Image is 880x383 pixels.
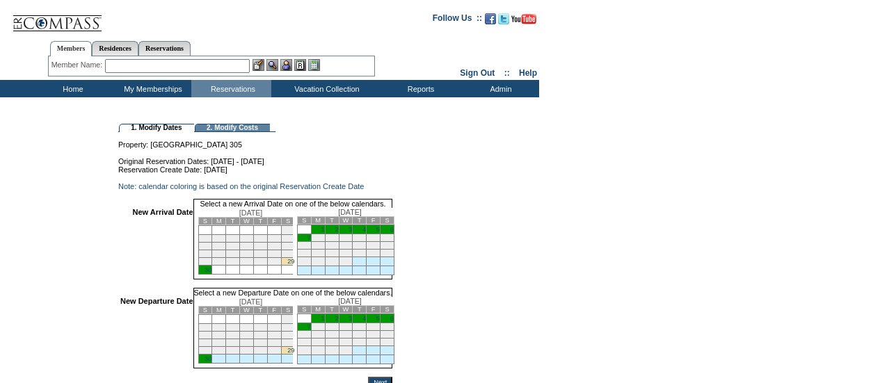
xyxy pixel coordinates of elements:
[297,346,311,355] td: 28
[198,332,212,339] td: 9
[433,12,482,28] td: Follow Us ::
[519,68,537,78] a: Help
[50,41,93,56] a: Members
[335,315,338,322] a: 2
[267,250,281,258] td: 21
[297,331,311,339] td: 14
[325,257,339,266] td: 30
[253,258,267,266] td: 27
[198,324,212,332] td: 2
[325,217,339,225] td: T
[240,235,254,243] td: 5
[307,234,311,241] a: 7
[253,218,267,225] td: T
[267,324,281,332] td: 7
[118,182,392,190] td: Note: calendar coloring is based on the original Reservation Create Date
[362,226,366,233] a: 4
[51,59,105,71] div: Member Name:
[271,80,379,97] td: Vacation Collection
[253,307,267,314] td: T
[281,315,295,324] td: 1
[240,332,254,339] td: 12
[253,250,267,258] td: 20
[118,149,392,165] td: Original Reservation Dates: [DATE] - [DATE]
[226,339,240,347] td: 18
[226,243,240,250] td: 11
[198,347,212,355] td: 23
[339,217,353,225] td: W
[226,235,240,243] td: 4
[367,234,381,242] td: 12
[297,217,311,225] td: S
[138,41,191,56] a: Reservations
[193,288,393,297] td: Select a new Departure Date on one of the below calendars.
[376,226,380,233] a: 5
[226,250,240,258] td: 18
[253,324,267,332] td: 6
[339,242,353,250] td: 17
[12,3,102,32] img: Compass Home
[381,339,394,346] td: 27
[339,257,353,266] td: 31
[376,315,380,322] a: 5
[212,339,226,347] td: 17
[239,298,263,306] span: [DATE]
[226,324,240,332] td: 4
[321,315,324,322] a: 1
[353,323,367,331] td: 11
[281,324,295,332] td: 8
[381,217,394,225] td: S
[353,234,367,242] td: 11
[311,323,325,331] td: 8
[339,323,353,331] td: 10
[253,243,267,250] td: 13
[120,297,193,368] td: New Departure Date
[311,346,325,355] td: 29
[325,323,339,331] td: 9
[267,307,281,314] td: F
[353,331,367,339] td: 18
[308,59,320,71] img: b_calculator.gif
[311,242,325,250] td: 15
[367,242,381,250] td: 19
[381,331,394,339] td: 20
[349,226,352,233] a: 3
[297,257,311,266] td: 28
[381,234,394,242] td: 13
[459,80,539,97] td: Admin
[339,234,353,242] td: 10
[226,347,240,355] td: 25
[267,235,281,243] td: 7
[325,250,339,257] td: 23
[511,17,536,26] a: Subscribe to our YouTube Channel
[281,250,295,258] td: 22
[195,124,270,132] td: 2. Modify Costs
[297,242,311,250] td: 14
[297,250,311,257] td: 21
[353,306,367,313] td: T
[280,59,292,71] img: Impersonate
[325,234,339,242] td: 9
[294,59,306,71] img: Reservations
[267,218,281,225] td: F
[367,250,381,257] td: 26
[498,13,509,24] img: Follow us on Twitter
[226,258,240,266] td: 25
[339,339,353,346] td: 24
[311,331,325,339] td: 15
[119,124,194,132] td: 1. Modify Dates
[353,242,367,250] td: 18
[335,226,338,233] a: 2
[226,307,240,314] td: T
[267,332,281,339] td: 14
[212,218,226,225] td: M
[198,258,212,266] td: 23
[253,59,264,71] img: b_edit.gif
[118,132,392,149] td: Property: [GEOGRAPHIC_DATA] 305
[367,331,381,339] td: 19
[511,14,536,24] img: Subscribe to our YouTube Channel
[267,339,281,347] td: 21
[325,242,339,250] td: 16
[381,250,394,257] td: 27
[367,217,381,225] td: F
